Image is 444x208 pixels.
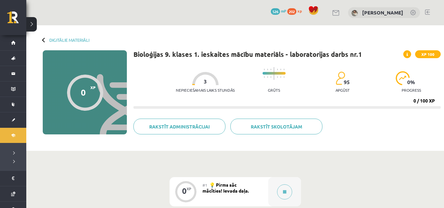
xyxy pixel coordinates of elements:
[415,50,441,58] span: XP 100
[270,69,271,70] img: icon-short-line-57e1e144782c952c97e751825c79c345078a6d821885a25fce030b3d8c18986b.svg
[336,88,350,92] p: apgūst
[202,182,249,194] span: 💡 Pirms sāc mācīties! Ievada daļa.
[284,69,284,70] img: icon-short-line-57e1e144782c952c97e751825c79c345078a6d821885a25fce030b3d8c18986b.svg
[280,69,281,70] img: icon-short-line-57e1e144782c952c97e751825c79c345078a6d821885a25fce030b3d8c18986b.svg
[133,119,225,134] a: Rakstīt administrācijai
[351,10,358,16] img: Marija Tjarve
[407,79,415,85] span: 0 %
[280,76,281,78] img: icon-short-line-57e1e144782c952c97e751825c79c345078a6d821885a25fce030b3d8c18986b.svg
[176,88,235,92] p: Nepieciešamais laiks stundās
[7,12,26,28] a: Rīgas 1. Tālmācības vidusskola
[287,8,305,13] a: 202 xp
[362,9,403,16] a: [PERSON_NAME]
[90,85,96,90] span: XP
[133,50,362,58] h1: Bioloģijas 9. klases 1. ieskaites mācību materiāls - laboratorijas darbs nr.1
[81,87,86,97] div: 0
[182,188,187,194] div: 0
[336,71,345,85] img: students-c634bb4e5e11cddfef0936a35e636f08e4e9abd3cc4e673bd6f9a4125e45ecb1.svg
[297,8,302,13] span: xp
[268,88,280,92] p: Grūts
[204,79,207,84] span: 3
[284,76,284,78] img: icon-short-line-57e1e144782c952c97e751825c79c345078a6d821885a25fce030b3d8c18986b.svg
[267,69,268,70] img: icon-short-line-57e1e144782c952c97e751825c79c345078a6d821885a25fce030b3d8c18986b.svg
[270,76,271,78] img: icon-short-line-57e1e144782c952c97e751825c79c345078a6d821885a25fce030b3d8c18986b.svg
[277,76,278,78] img: icon-short-line-57e1e144782c952c97e751825c79c345078a6d821885a25fce030b3d8c18986b.svg
[230,119,322,134] a: Rakstīt skolotājam
[187,187,191,191] div: XP
[402,88,421,92] p: progress
[281,8,286,13] span: mP
[396,71,410,85] img: icon-progress-161ccf0a02000e728c5f80fcf4c31c7af3da0e1684b2b1d7c360e028c24a22f1.svg
[271,8,286,13] a: 526 mP
[271,8,280,15] span: 526
[202,182,207,188] span: #1
[287,8,296,15] span: 202
[344,79,350,85] span: 95
[267,76,268,78] img: icon-short-line-57e1e144782c952c97e751825c79c345078a6d821885a25fce030b3d8c18986b.svg
[277,69,278,70] img: icon-short-line-57e1e144782c952c97e751825c79c345078a6d821885a25fce030b3d8c18986b.svg
[49,37,89,42] a: Digitālie materiāli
